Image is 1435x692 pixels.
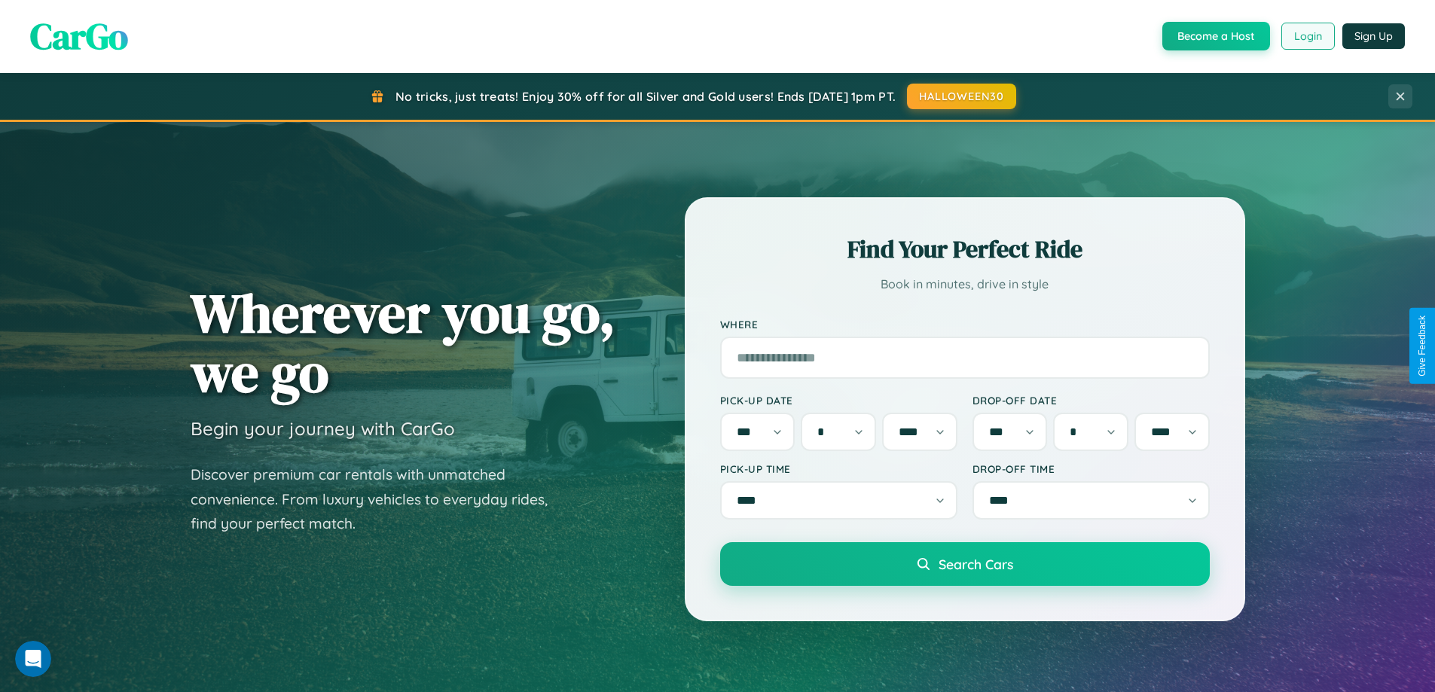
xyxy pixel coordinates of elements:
[972,462,1210,475] label: Drop-off Time
[191,417,455,440] h3: Begin your journey with CarGo
[1342,23,1405,49] button: Sign Up
[395,89,896,104] span: No tricks, just treats! Enjoy 30% off for all Silver and Gold users! Ends [DATE] 1pm PT.
[907,84,1016,109] button: HALLOWEEN30
[720,542,1210,586] button: Search Cars
[191,462,567,536] p: Discover premium car rentals with unmatched convenience. From luxury vehicles to everyday rides, ...
[720,394,957,407] label: Pick-up Date
[15,641,51,677] iframe: Intercom live chat
[30,11,128,61] span: CarGo
[1417,316,1427,376] div: Give Feedback
[720,273,1210,295] p: Book in minutes, drive in style
[972,394,1210,407] label: Drop-off Date
[1281,23,1335,50] button: Login
[1162,22,1270,50] button: Become a Host
[720,318,1210,331] label: Where
[720,462,957,475] label: Pick-up Time
[720,233,1210,266] h2: Find Your Perfect Ride
[191,283,615,402] h1: Wherever you go, we go
[939,556,1013,572] span: Search Cars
